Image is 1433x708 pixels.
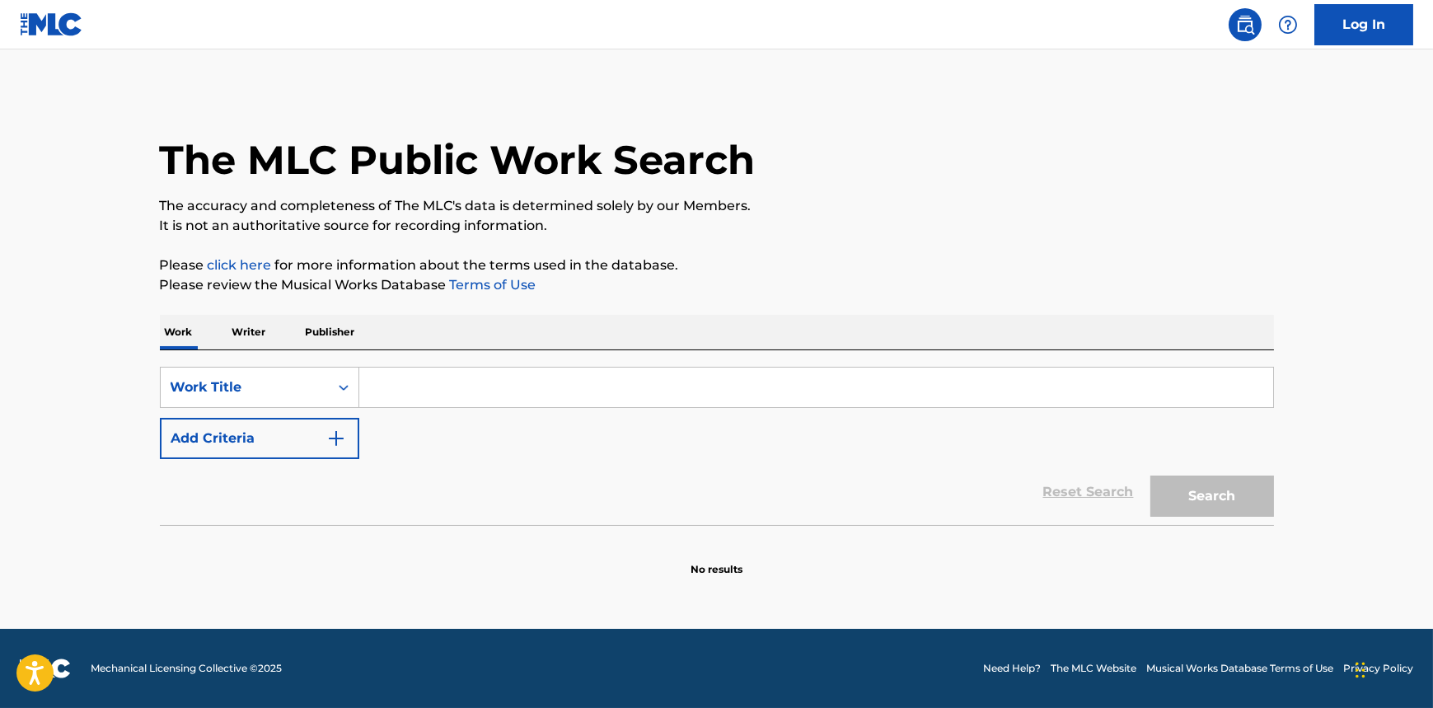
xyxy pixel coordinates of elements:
[1343,661,1413,676] a: Privacy Policy
[301,315,360,349] p: Publisher
[1351,629,1433,708] iframe: Chat Widget
[171,377,319,397] div: Work Title
[1229,8,1262,41] a: Public Search
[691,542,742,577] p: No results
[160,256,1274,275] p: Please for more information about the terms used in the database.
[1271,8,1304,41] div: Help
[1235,15,1255,35] img: search
[208,257,272,273] a: click here
[160,418,359,459] button: Add Criteria
[160,135,756,185] h1: The MLC Public Work Search
[91,661,282,676] span: Mechanical Licensing Collective © 2025
[1051,661,1136,676] a: The MLC Website
[1278,15,1298,35] img: help
[1356,645,1365,695] div: Ziehen
[20,659,71,678] img: logo
[160,216,1274,236] p: It is not an authoritative source for recording information.
[160,315,198,349] p: Work
[1146,661,1333,676] a: Musical Works Database Terms of Use
[983,661,1041,676] a: Need Help?
[160,367,1274,525] form: Search Form
[160,196,1274,216] p: The accuracy and completeness of The MLC's data is determined solely by our Members.
[227,315,271,349] p: Writer
[20,12,83,36] img: MLC Logo
[160,275,1274,295] p: Please review the Musical Works Database
[1314,4,1413,45] a: Log In
[1351,629,1433,708] div: Chat-Widget
[447,277,536,293] a: Terms of Use
[326,429,346,448] img: 9d2ae6d4665cec9f34b9.svg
